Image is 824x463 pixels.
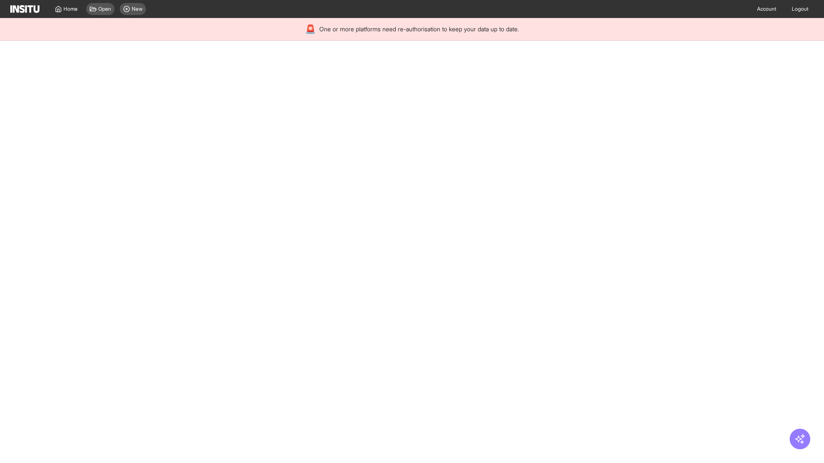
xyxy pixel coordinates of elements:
[319,25,519,33] span: One or more platforms need re-authorisation to keep your data up to date.
[98,6,111,12] span: Open
[64,6,78,12] span: Home
[132,6,142,12] span: New
[10,5,39,13] img: Logo
[305,23,316,35] div: 🚨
